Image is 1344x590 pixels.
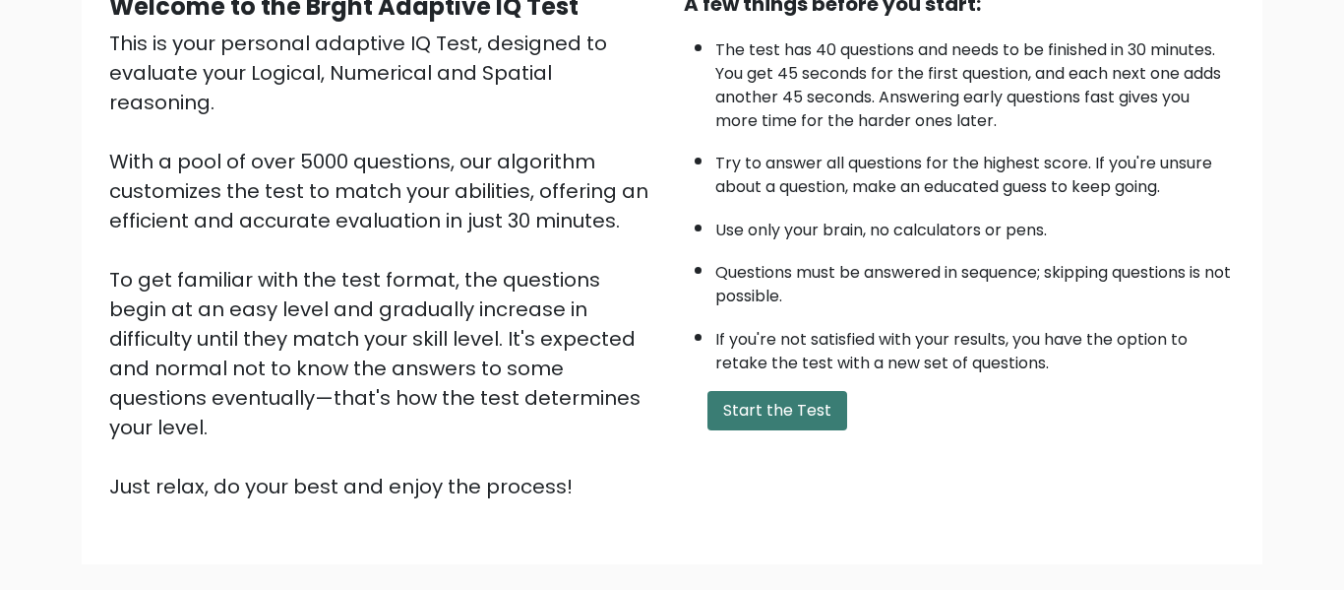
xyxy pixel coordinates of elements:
li: Try to answer all questions for the highest score. If you're unsure about a question, make an edu... [715,142,1235,199]
div: This is your personal adaptive IQ Test, designed to evaluate your Logical, Numerical and Spatial ... [109,29,660,501]
li: The test has 40 questions and needs to be finished in 30 minutes. You get 45 seconds for the firs... [715,29,1235,133]
li: If you're not satisfied with your results, you have the option to retake the test with a new set ... [715,318,1235,375]
li: Use only your brain, no calculators or pens. [715,209,1235,242]
li: Questions must be answered in sequence; skipping questions is not possible. [715,251,1235,308]
button: Start the Test [707,391,847,430]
